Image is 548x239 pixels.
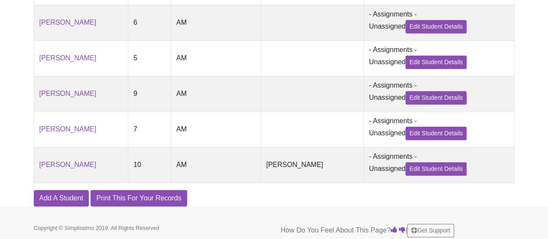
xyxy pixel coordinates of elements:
[363,111,514,147] td: - Assignments - Unassigned
[128,111,171,147] td: 7
[171,40,261,76] td: AM
[405,127,467,140] a: Edit Student Details
[39,161,97,168] a: [PERSON_NAME]
[171,5,261,40] td: AM
[405,20,467,33] a: Edit Student Details
[171,76,261,111] td: AM
[39,19,97,26] a: [PERSON_NAME]
[405,91,467,105] a: Edit Student Details
[39,90,97,97] a: [PERSON_NAME]
[405,162,467,176] a: Edit Student Details
[128,147,171,183] td: 10
[34,224,185,232] p: Copyright © Simplissimo 2019. All Rights Reserved
[39,54,97,62] a: [PERSON_NAME]
[39,125,97,133] a: [PERSON_NAME]
[128,40,171,76] td: 5
[171,111,261,147] td: AM
[281,224,515,237] p: How Do You Feel About This Page? |
[363,5,514,40] td: - Assignments - Unassigned
[363,40,514,76] td: - Assignments - Unassigned
[34,190,89,206] a: Add A Student
[407,224,454,237] button: Get Support
[405,56,467,69] a: Edit Student Details
[128,5,171,40] td: 6
[363,76,514,111] td: - Assignments - Unassigned
[91,190,187,206] a: Print This For Your Records
[261,147,363,183] td: [PERSON_NAME]
[363,147,514,183] td: - Assignments - Unassigned
[128,76,171,111] td: 9
[171,147,261,183] td: AM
